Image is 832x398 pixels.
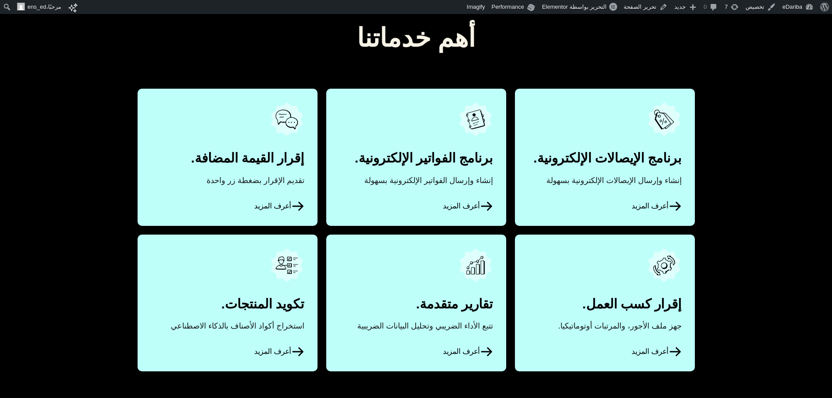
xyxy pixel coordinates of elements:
[632,200,681,213] span: أعرف المزيد
[254,22,577,54] h2: أهم خدماتنا
[632,345,681,358] span: أعرف المزيد
[254,200,304,213] span: أعرف المزيد
[254,345,304,358] span: أعرف المزيد
[326,89,506,225] a: أعرف المزيد
[138,89,318,225] a: أعرف المزيد
[326,235,506,371] a: أعرف المزيد
[515,235,695,371] a: أعرف المزيد
[443,200,493,213] span: أعرف المزيد
[542,3,607,10] span: التحرير بواسطة Elementor
[515,89,695,225] a: أعرف المزيد
[443,345,493,358] span: أعرف المزيد
[138,235,318,371] a: أعرف المزيد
